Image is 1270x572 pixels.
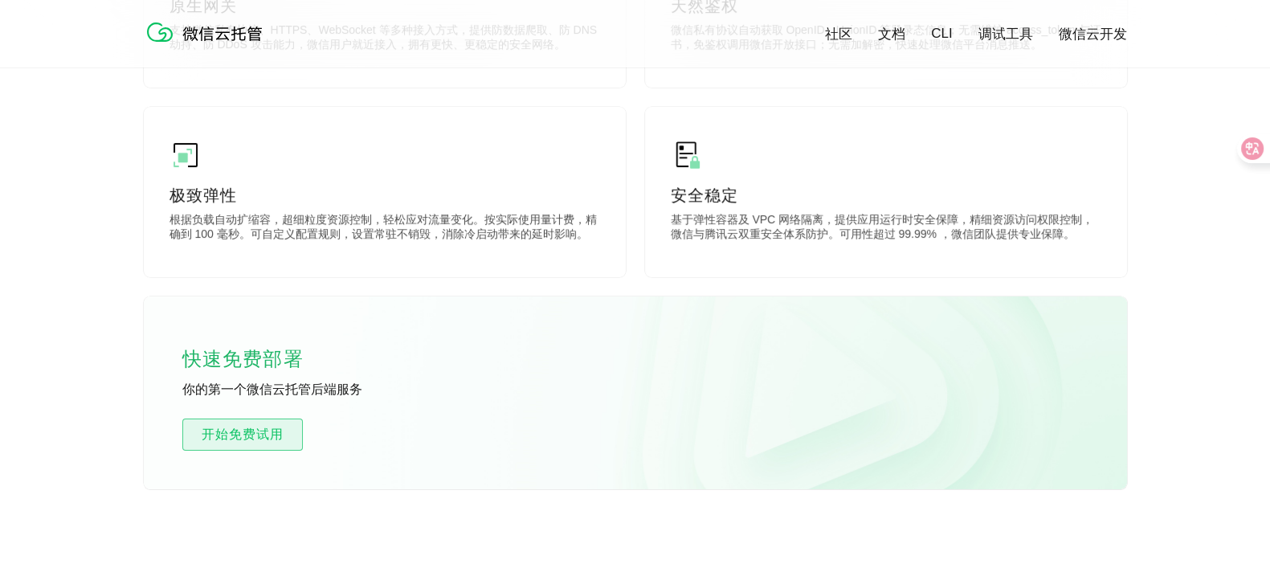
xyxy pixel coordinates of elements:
[169,213,600,245] p: 根据负载自动扩缩容，超细粒度资源控制，轻松应对流量变化。按实际使用量计费，精确到 100 毫秒。可自定义配置规则，设置常驻不销毁，消除冷启动带来的延时影响。
[931,26,952,42] a: CLI
[144,16,272,48] img: 微信云托管
[169,184,600,206] p: 极致弹性
[1059,25,1127,43] a: 微信云开发
[671,184,1101,206] p: 安全稳定
[825,25,852,43] a: 社区
[671,213,1101,245] p: 基于弹性容器及 VPC 网络隔离，提供应用运行时安全保障，精细资源访问权限控制，微信与腾讯云双重安全体系防护。可用性超过 99.99% ，微信团队提供专业保障。
[144,37,272,51] a: 微信云托管
[183,425,302,444] span: 开始免费试用
[182,382,423,399] p: 你的第一个微信云托管后端服务
[878,25,905,43] a: 文档
[978,25,1033,43] a: 调试工具
[182,343,343,375] p: 快速免费部署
